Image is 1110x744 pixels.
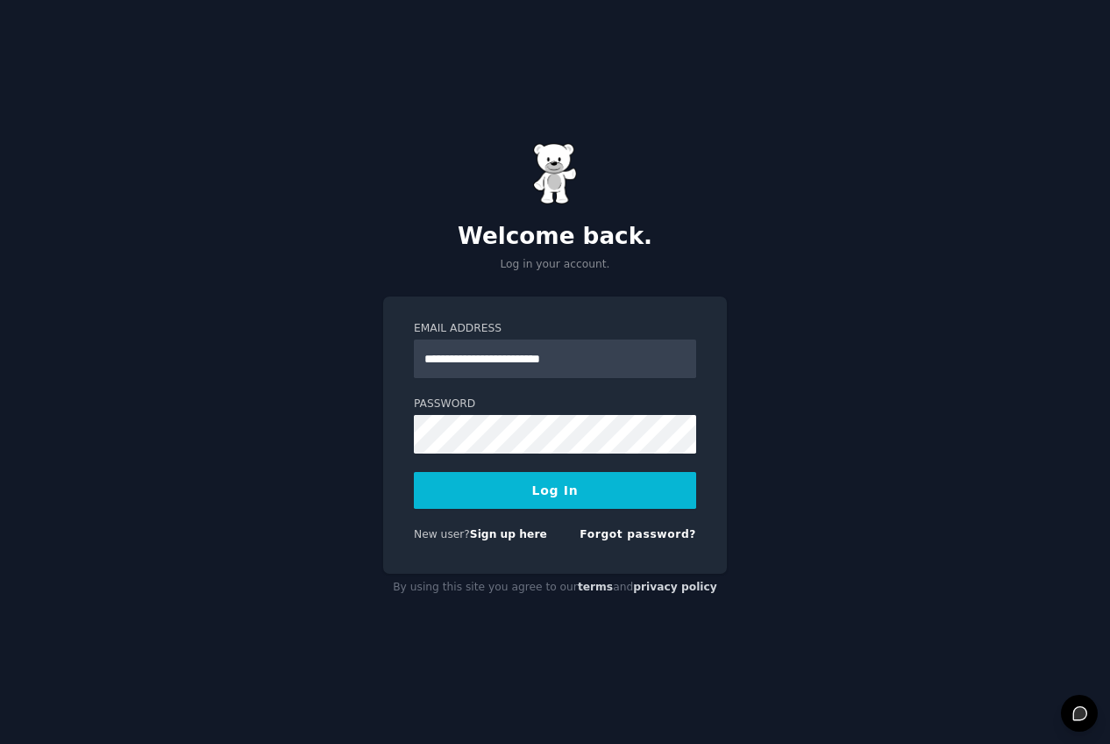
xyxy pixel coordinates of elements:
h2: Welcome back. [383,223,727,251]
span: New user? [414,528,470,540]
a: terms [578,581,613,593]
div: By using this site you agree to our and [383,574,727,602]
p: Log in your account. [383,257,727,273]
a: Forgot password? [580,528,696,540]
label: Email Address [414,321,696,337]
img: Gummy Bear [533,143,577,204]
label: Password [414,397,696,412]
a: privacy policy [633,581,717,593]
a: Sign up here [470,528,547,540]
button: Log In [414,472,696,509]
